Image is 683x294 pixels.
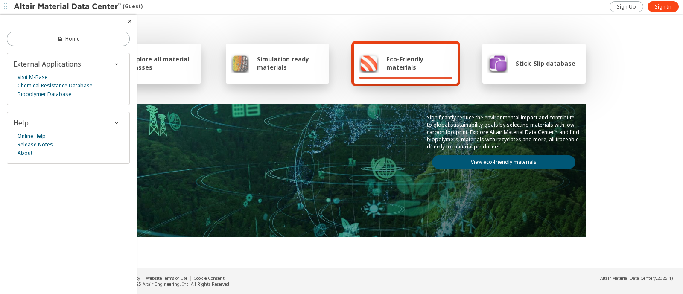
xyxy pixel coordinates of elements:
[257,55,324,71] span: Simulation ready materials
[14,3,123,11] img: Altair Material Data Center
[126,281,231,287] div: © 2025 Altair Engineering, Inc. All Rights Reserved.
[18,140,53,149] a: Release Notes
[386,55,452,71] span: Eco-Friendly materials
[487,53,508,73] img: Stick-Slip database
[65,35,80,42] span: Home
[617,3,636,10] span: Sign Up
[18,90,71,99] a: Biopolymer Database
[427,114,581,150] p: Significantly reduce the environmental impact and contribute to global sustainability goals by se...
[231,53,249,73] img: Simulation ready materials
[359,53,379,73] img: Eco-Friendly materials
[146,275,187,281] a: Website Terms of Use
[129,55,196,71] span: Explore all material classes
[18,73,48,82] a: Visit M-Base
[600,275,654,281] span: Altair Material Data Center
[432,155,575,169] a: View eco-friendly materials
[655,3,671,10] span: Sign In
[600,275,673,281] div: (v2025.1)
[193,275,225,281] a: Cookie Consent
[13,118,29,128] span: Help
[610,1,643,12] a: Sign Up
[14,3,143,11] div: (Guest)
[18,132,46,140] a: Online Help
[94,266,589,286] div: Access over 90,000 datasets from more than 400 producers and find alternative materials, view plo...
[13,59,81,69] span: External Applications
[516,59,575,67] span: Stick-Slip database
[648,1,679,12] a: Sign In
[18,149,32,157] a: About
[7,32,130,46] a: Home
[18,82,93,90] a: Chemical Resistance Database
